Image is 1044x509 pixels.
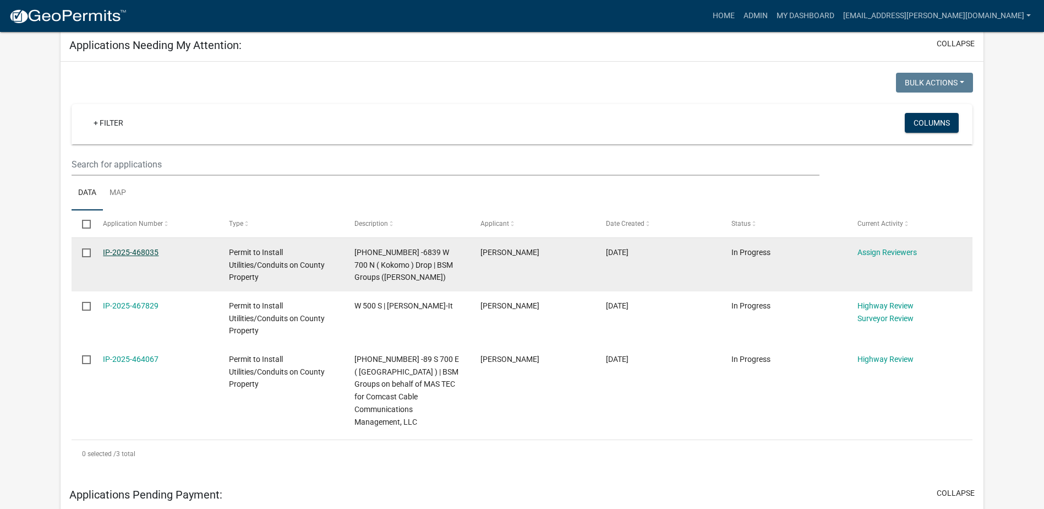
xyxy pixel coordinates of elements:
[354,220,388,228] span: Description
[72,176,103,211] a: Data
[61,62,983,478] div: collapse
[937,488,975,499] button: collapse
[708,6,739,26] a: Home
[229,301,325,335] span: Permit to Install Utilities/Conduits on County Property
[344,210,469,237] datatable-header-cell: Description
[92,210,218,237] datatable-header-cell: Application Number
[229,248,325,282] span: Permit to Install Utilities/Conduits on County Property
[72,440,972,468] div: 3 total
[857,314,914,323] a: Surveyor Review
[354,301,453,310] span: W 500 S | Berry-It
[606,248,628,257] span: 08/22/2025
[103,220,163,228] span: Application Number
[72,153,819,176] input: Search for applications
[480,301,539,310] span: Justin Suhre
[731,248,770,257] span: In Progress
[480,248,539,257] span: Kevin Maxwell
[606,355,628,364] span: 08/14/2025
[480,220,509,228] span: Applicant
[772,6,839,26] a: My Dashboard
[82,450,116,458] span: 0 selected /
[469,210,595,237] datatable-header-cell: Applicant
[937,38,975,50] button: collapse
[731,301,770,310] span: In Progress
[857,355,914,364] a: Highway Review
[839,6,1035,26] a: [EMAIL_ADDRESS][PERSON_NAME][DOMAIN_NAME]
[606,301,628,310] span: 08/22/2025
[72,210,92,237] datatable-header-cell: Select
[103,301,158,310] a: IP-2025-467829
[480,355,539,364] span: Kevin Maxwell
[229,355,325,389] span: Permit to Install Utilities/Conduits on County Property
[229,220,243,228] span: Type
[595,210,721,237] datatable-header-cell: Date Created
[85,113,132,133] a: + Filter
[354,248,453,282] span: 25-01412-01 -6839 W 700 N ( Kokomo ) Drop | BSM Groups (Eugene Cathey)
[721,210,846,237] datatable-header-cell: Status
[69,39,242,52] h5: Applications Needing My Attention:
[857,220,903,228] span: Current Activity
[857,248,917,257] a: Assign Reviewers
[103,176,133,211] a: Map
[896,73,973,93] button: Bulk Actions
[846,210,972,237] datatable-header-cell: Current Activity
[69,488,222,501] h5: Applications Pending Payment:
[606,220,644,228] span: Date Created
[218,210,344,237] datatable-header-cell: Type
[857,301,914,310] a: Highway Review
[103,355,158,364] a: IP-2025-464067
[905,113,959,133] button: Columns
[354,355,459,426] span: 25-01355-01 -89 S 700 E ( Greentown ) | BSM Groups on behalf of MAS TEC for Comcast Cable Communi...
[103,248,158,257] a: IP-2025-468035
[731,220,751,228] span: Status
[739,6,772,26] a: Admin
[731,355,770,364] span: In Progress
